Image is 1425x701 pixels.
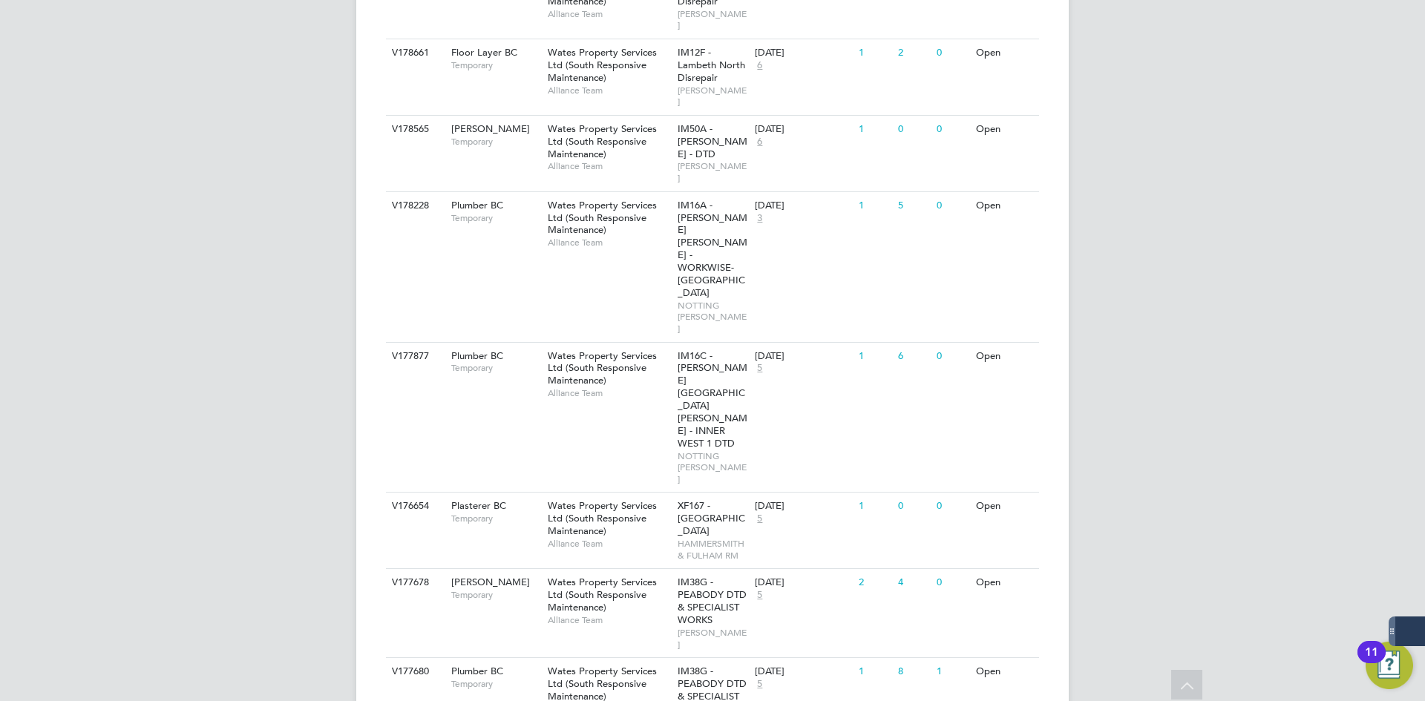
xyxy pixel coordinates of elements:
span: Plumber BC [451,349,503,362]
span: Wates Property Services Ltd (South Responsive Maintenance) [548,349,657,387]
div: 0 [894,493,933,520]
div: Open [972,39,1037,67]
div: V177678 [388,569,440,596]
span: IM50A - [PERSON_NAME] - DTD [678,122,747,160]
span: Temporary [451,589,540,601]
span: 6 [755,136,764,148]
div: 8 [894,658,933,685]
span: [PERSON_NAME] [678,85,748,108]
div: 0 [933,39,972,67]
span: Plumber BC [451,665,503,677]
div: 1 [933,658,972,685]
div: 1 [855,39,894,67]
span: 6 [755,59,764,72]
div: Open [972,493,1037,520]
div: 11 [1365,652,1378,671]
div: V178228 [388,192,440,220]
span: [PERSON_NAME] [451,122,530,135]
span: Alliance Team [548,160,670,172]
span: Temporary [451,513,540,524]
span: Alliance Team [548,614,670,626]
span: Temporary [451,59,540,71]
div: 4 [894,569,933,596]
span: [PERSON_NAME] [451,576,530,588]
div: V177877 [388,343,440,370]
span: IM16A - [PERSON_NAME] [PERSON_NAME] - WORKWISE- [GEOGRAPHIC_DATA] [678,199,747,299]
div: Open [972,569,1037,596]
span: Wates Property Services Ltd (South Responsive Maintenance) [548,576,657,613]
span: Floor Layer BC [451,46,517,59]
span: Temporary [451,136,540,148]
span: [PERSON_NAME] [678,627,748,650]
span: NOTTING [PERSON_NAME] [678,450,748,485]
div: 0 [933,569,972,596]
span: HAMMERSMITH & FULHAM RM [678,538,748,561]
div: 0 [933,493,972,520]
span: Plumber BC [451,199,503,211]
div: 2 [855,569,894,596]
div: V176654 [388,493,440,520]
div: Open [972,192,1037,220]
span: Wates Property Services Ltd (South Responsive Maintenance) [548,46,657,84]
button: Open Resource Center, 11 new notifications [1366,642,1413,689]
span: Wates Property Services Ltd (South Responsive Maintenance) [548,199,657,237]
span: Alliance Team [548,8,670,20]
div: 0 [894,116,933,143]
div: V177680 [388,658,440,685]
div: Open [972,116,1037,143]
span: Alliance Team [548,85,670,96]
span: 5 [755,589,764,602]
div: V178565 [388,116,440,143]
div: 1 [855,493,894,520]
div: 0 [933,192,972,220]
span: Alliance Team [548,387,670,399]
div: 1 [855,658,894,685]
div: 1 [855,343,894,370]
span: Temporary [451,362,540,374]
div: [DATE] [755,576,851,589]
div: 1 [855,192,894,220]
span: Wates Property Services Ltd (South Responsive Maintenance) [548,499,657,537]
span: 5 [755,362,764,375]
div: [DATE] [755,350,851,363]
div: Open [972,658,1037,685]
div: [DATE] [755,200,851,212]
span: Alliance Team [548,538,670,550]
div: 1 [855,116,894,143]
div: [DATE] [755,500,851,513]
span: 5 [755,513,764,525]
div: 0 [933,343,972,370]
div: 6 [894,343,933,370]
span: XF167 - [GEOGRAPHIC_DATA] [678,499,745,537]
span: Temporary [451,212,540,224]
span: NOTTING [PERSON_NAME] [678,300,748,335]
span: [PERSON_NAME] [678,8,748,31]
div: [DATE] [755,47,851,59]
div: 5 [894,192,933,220]
div: 0 [933,116,972,143]
span: IM38G - PEABODY DTD & SPECIALIST WORKS [678,576,747,626]
span: [PERSON_NAME] [678,160,748,183]
span: Plasterer BC [451,499,506,512]
span: IM12F - Lambeth North Disrepair [678,46,745,84]
div: [DATE] [755,123,851,136]
span: Wates Property Services Ltd (South Responsive Maintenance) [548,122,657,160]
div: Open [972,343,1037,370]
span: Temporary [451,678,540,690]
div: [DATE] [755,665,851,678]
div: V178661 [388,39,440,67]
span: Alliance Team [548,237,670,249]
div: 2 [894,39,933,67]
span: 3 [755,212,764,225]
span: IM16C - [PERSON_NAME][GEOGRAPHIC_DATA][PERSON_NAME] - INNER WEST 1 DTD [678,349,747,450]
span: 5 [755,678,764,691]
